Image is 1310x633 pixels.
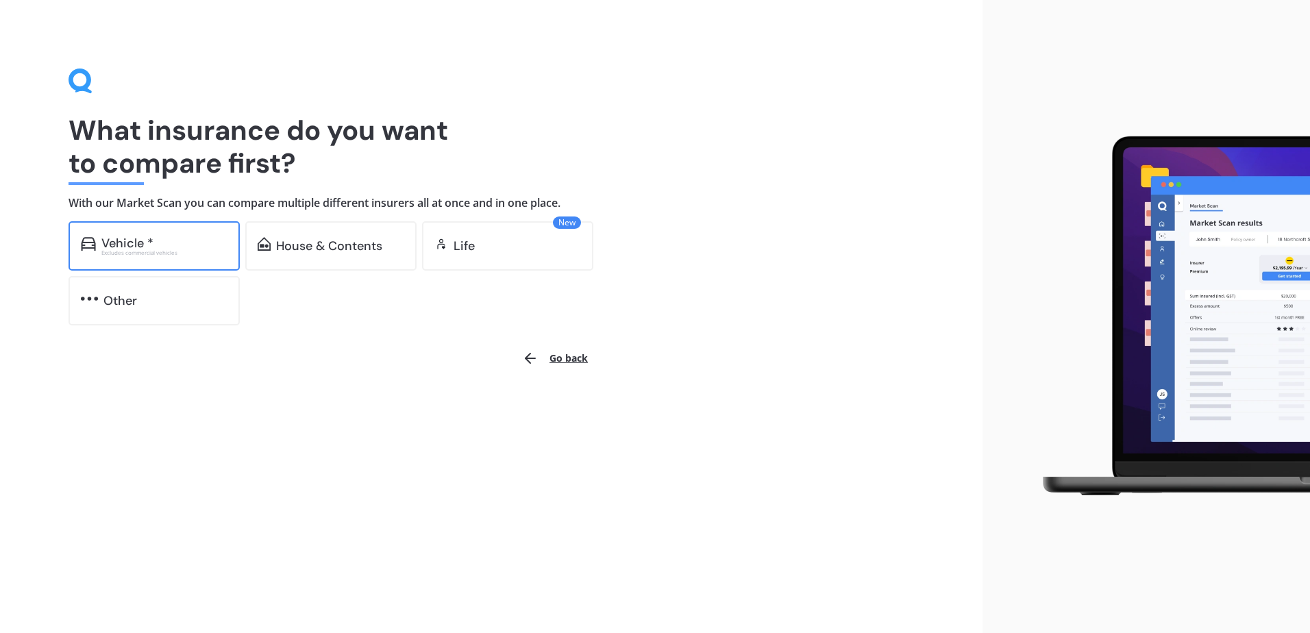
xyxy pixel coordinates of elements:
[514,342,596,375] button: Go back
[553,216,581,229] span: New
[1023,128,1310,505] img: laptop.webp
[101,236,153,250] div: Vehicle *
[69,114,914,179] h1: What insurance do you want to compare first?
[81,237,96,251] img: car.f15378c7a67c060ca3f3.svg
[434,237,448,251] img: life.f720d6a2d7cdcd3ad642.svg
[454,239,475,253] div: Life
[103,294,137,308] div: Other
[101,250,227,256] div: Excludes commercial vehicles
[276,239,382,253] div: House & Contents
[81,292,98,306] img: other.81dba5aafe580aa69f38.svg
[69,196,914,210] h4: With our Market Scan you can compare multiple different insurers all at once and in one place.
[258,237,271,251] img: home-and-contents.b802091223b8502ef2dd.svg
